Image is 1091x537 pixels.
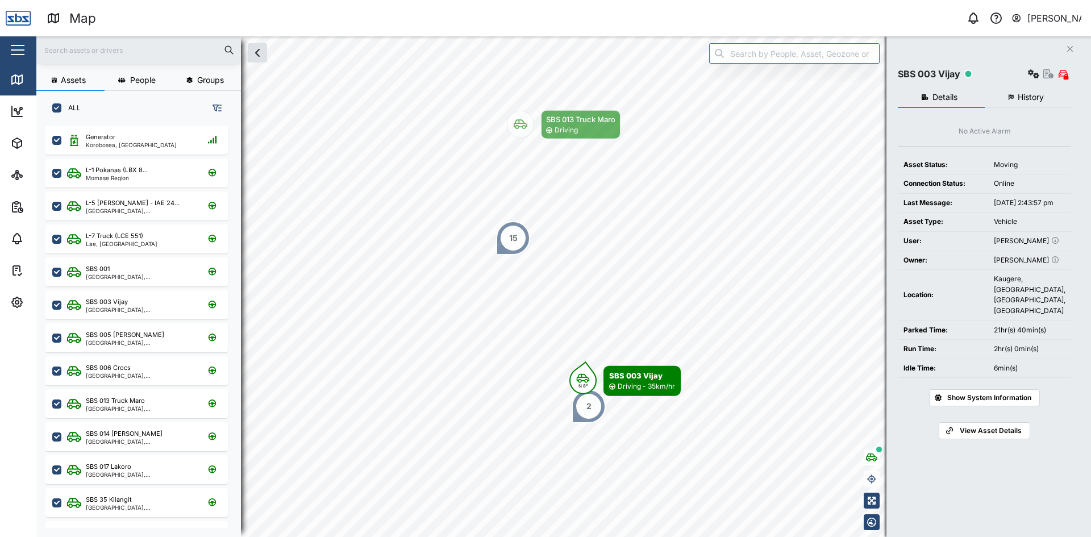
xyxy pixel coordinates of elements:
div: Last Message: [903,198,982,209]
label: ALL [61,103,81,113]
div: Map marker [507,110,621,139]
div: 6min(s) [994,363,1065,374]
div: SBS 003 Vijay [86,297,128,307]
div: Driving [555,125,578,136]
div: Asset Status: [903,160,982,170]
div: Dashboard [30,105,81,118]
div: Lae, [GEOGRAPHIC_DATA] [86,241,157,247]
div: SBS 006 Crocs [86,363,131,373]
span: Assets [61,76,86,84]
div: Asset Type: [903,217,982,227]
div: Sites [30,169,57,181]
div: User: [903,236,982,247]
div: [PERSON_NAME] [994,236,1065,247]
div: L-7 Truck (LCE 551) [86,231,143,241]
div: Location: [903,290,982,301]
div: SBS 005 [PERSON_NAME] [86,330,164,340]
div: 21hr(s) 40min(s) [994,325,1065,336]
div: [GEOGRAPHIC_DATA], [GEOGRAPHIC_DATA] [86,340,194,345]
div: SBS 017 Lakoro [86,462,131,472]
div: SBS 003 Vijay [609,370,675,381]
span: View Asset Details [960,423,1022,439]
img: Main Logo [6,6,31,31]
span: Details [932,93,957,101]
div: Parked Time: [903,325,982,336]
div: Driving - 35km/hr [618,381,675,392]
div: 2hr(s) 0min(s) [994,344,1065,355]
a: View Asset Details [939,422,1030,439]
div: [GEOGRAPHIC_DATA], [GEOGRAPHIC_DATA] [86,274,194,280]
div: Online [994,178,1065,189]
div: SBS 013 Truck Maro [546,114,615,125]
span: Show System Information [947,390,1031,406]
div: SBS 013 Truck Maro [86,396,145,406]
div: 2 [586,400,592,413]
div: [GEOGRAPHIC_DATA], [GEOGRAPHIC_DATA] [86,406,194,411]
div: Map marker [569,366,681,396]
div: [PERSON_NAME] [1027,11,1082,26]
div: Momase Region [86,175,148,181]
div: Settings [30,296,70,309]
div: SBS 003 Vijay [898,67,960,81]
div: [GEOGRAPHIC_DATA], [GEOGRAPHIC_DATA] [86,472,194,477]
button: Show System Information [929,389,1040,406]
div: Moving [994,160,1065,170]
div: Generator [86,132,115,142]
div: Run Time: [903,344,982,355]
div: [GEOGRAPHIC_DATA], [GEOGRAPHIC_DATA] [86,373,194,378]
span: Groups [197,76,224,84]
div: SBS 001 [86,264,110,274]
button: [PERSON_NAME] [1011,10,1082,26]
div: Map marker [496,221,530,255]
div: 15 [509,232,518,244]
div: [PERSON_NAME] [994,255,1065,266]
div: L-5 [PERSON_NAME] - IAE 24... [86,198,180,208]
div: Alarms [30,232,65,245]
div: Owner: [903,255,982,266]
div: No Active Alarm [959,126,1011,137]
input: Search assets or drivers [43,41,234,59]
div: [GEOGRAPHIC_DATA], [GEOGRAPHIC_DATA] [86,439,194,444]
div: Tasks [30,264,61,277]
span: History [1018,93,1044,101]
div: [GEOGRAPHIC_DATA], [GEOGRAPHIC_DATA] [86,505,194,510]
div: [GEOGRAPHIC_DATA], [GEOGRAPHIC_DATA] [86,208,194,214]
div: Idle Time: [903,363,982,374]
div: Map marker [572,389,606,423]
div: Reports [30,201,68,213]
span: People [130,76,156,84]
div: Assets [30,137,65,149]
div: [DATE] 2:43:57 pm [994,198,1065,209]
div: Vehicle [994,217,1065,227]
div: L-1 Pokanas (LBX 8... [86,165,148,175]
div: SBS 35 Kilangit [86,495,132,505]
div: N 8° [578,384,588,388]
input: Search by People, Asset, Geozone or Place [709,43,880,64]
div: Kaugere, [GEOGRAPHIC_DATA], [GEOGRAPHIC_DATA], [GEOGRAPHIC_DATA] [994,274,1065,316]
div: SBS 014 [PERSON_NAME] [86,429,163,439]
div: [GEOGRAPHIC_DATA], [GEOGRAPHIC_DATA] [86,307,194,313]
div: Map [69,9,96,28]
div: Map [30,73,55,86]
div: Korobosea, [GEOGRAPHIC_DATA] [86,142,177,148]
div: Connection Status: [903,178,982,189]
canvas: Map [36,36,1091,537]
div: grid [45,122,240,528]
